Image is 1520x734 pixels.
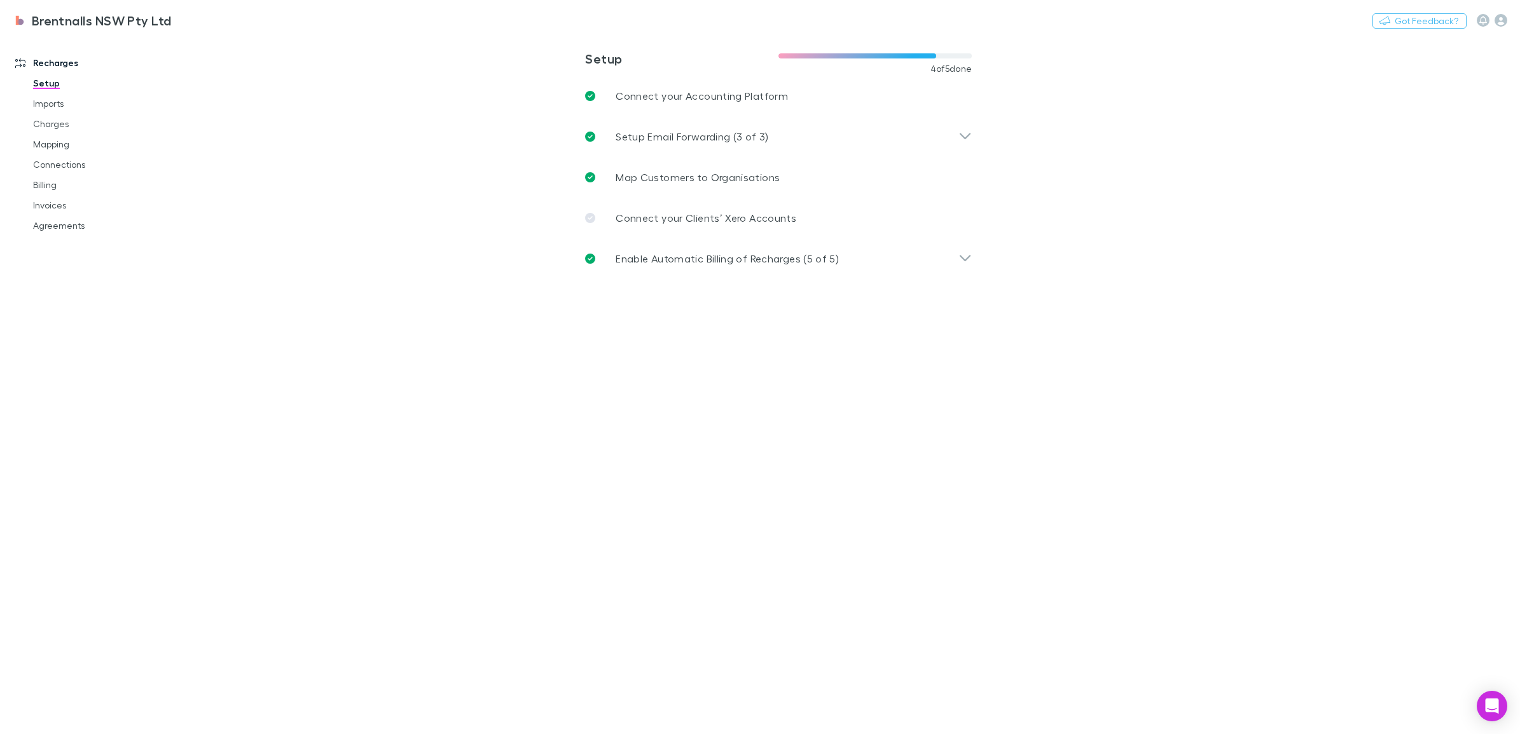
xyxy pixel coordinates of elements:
[585,51,778,66] h3: Setup
[616,88,788,104] p: Connect your Accounting Platform
[1372,13,1467,29] button: Got Feedback?
[1477,691,1507,721] div: Open Intercom Messenger
[20,73,179,93] a: Setup
[20,134,179,154] a: Mapping
[930,64,972,74] span: 4 of 5 done
[575,198,982,238] a: Connect your Clients’ Xero Accounts
[616,210,796,226] p: Connect your Clients’ Xero Accounts
[13,13,27,28] img: Brentnalls NSW Pty Ltd's Logo
[616,129,768,144] p: Setup Email Forwarding (3 of 3)
[20,114,179,134] a: Charges
[616,251,839,266] p: Enable Automatic Billing of Recharges (5 of 5)
[32,13,172,28] h3: Brentnalls NSW Pty Ltd
[575,157,982,198] a: Map Customers to Organisations
[20,195,179,215] a: Invoices
[575,76,982,116] a: Connect your Accounting Platform
[5,5,179,36] a: Brentnalls NSW Pty Ltd
[575,238,982,279] div: Enable Automatic Billing of Recharges (5 of 5)
[575,116,982,157] div: Setup Email Forwarding (3 of 3)
[20,154,179,175] a: Connections
[20,215,179,236] a: Agreements
[20,93,179,114] a: Imports
[20,175,179,195] a: Billing
[616,170,780,185] p: Map Customers to Organisations
[3,53,179,73] a: Recharges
